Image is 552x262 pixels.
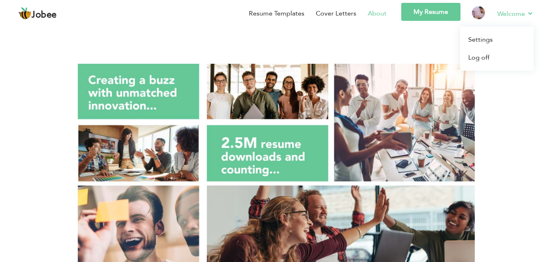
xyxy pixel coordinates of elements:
span: Jobee [31,11,57,20]
img: Profile Img [472,6,485,19]
img: jobee.io [18,7,31,20]
a: Settings [460,31,534,49]
a: My Resume [401,3,460,21]
a: Welcome [497,9,534,19]
a: About [368,9,387,18]
a: Resume Templates [249,9,304,18]
a: Cover Letters [316,9,356,18]
a: Log off [460,49,534,67]
a: Jobee [18,7,57,20]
